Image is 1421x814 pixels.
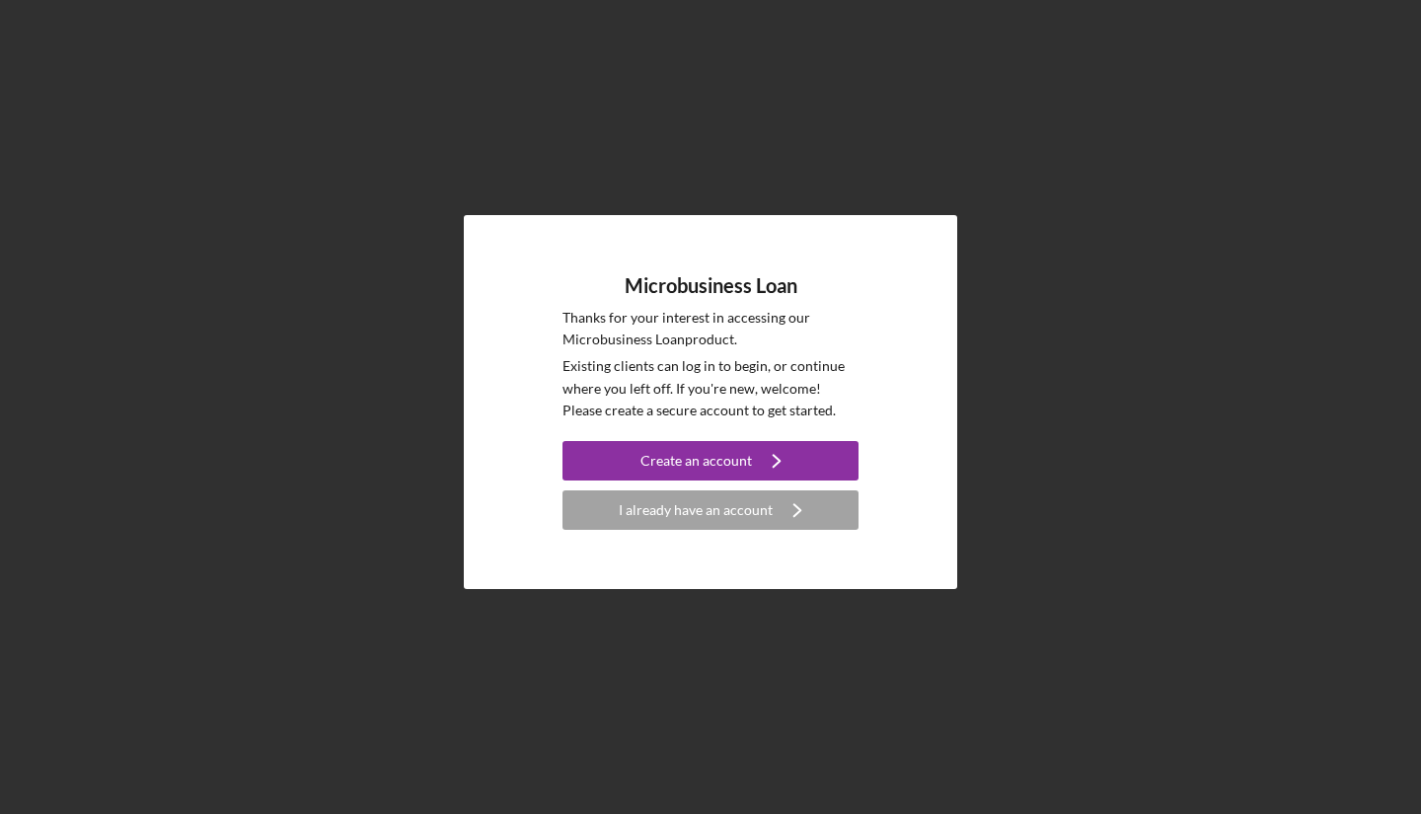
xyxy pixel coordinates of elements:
h4: Microbusiness Loan [625,274,797,297]
button: Create an account [562,441,859,481]
button: I already have an account [562,490,859,530]
p: Existing clients can log in to begin, or continue where you left off. If you're new, welcome! Ple... [562,355,859,421]
div: I already have an account [619,490,773,530]
a: Create an account [562,441,859,485]
p: Thanks for your interest in accessing our Microbusiness Loan product. [562,307,859,351]
div: Create an account [640,441,752,481]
